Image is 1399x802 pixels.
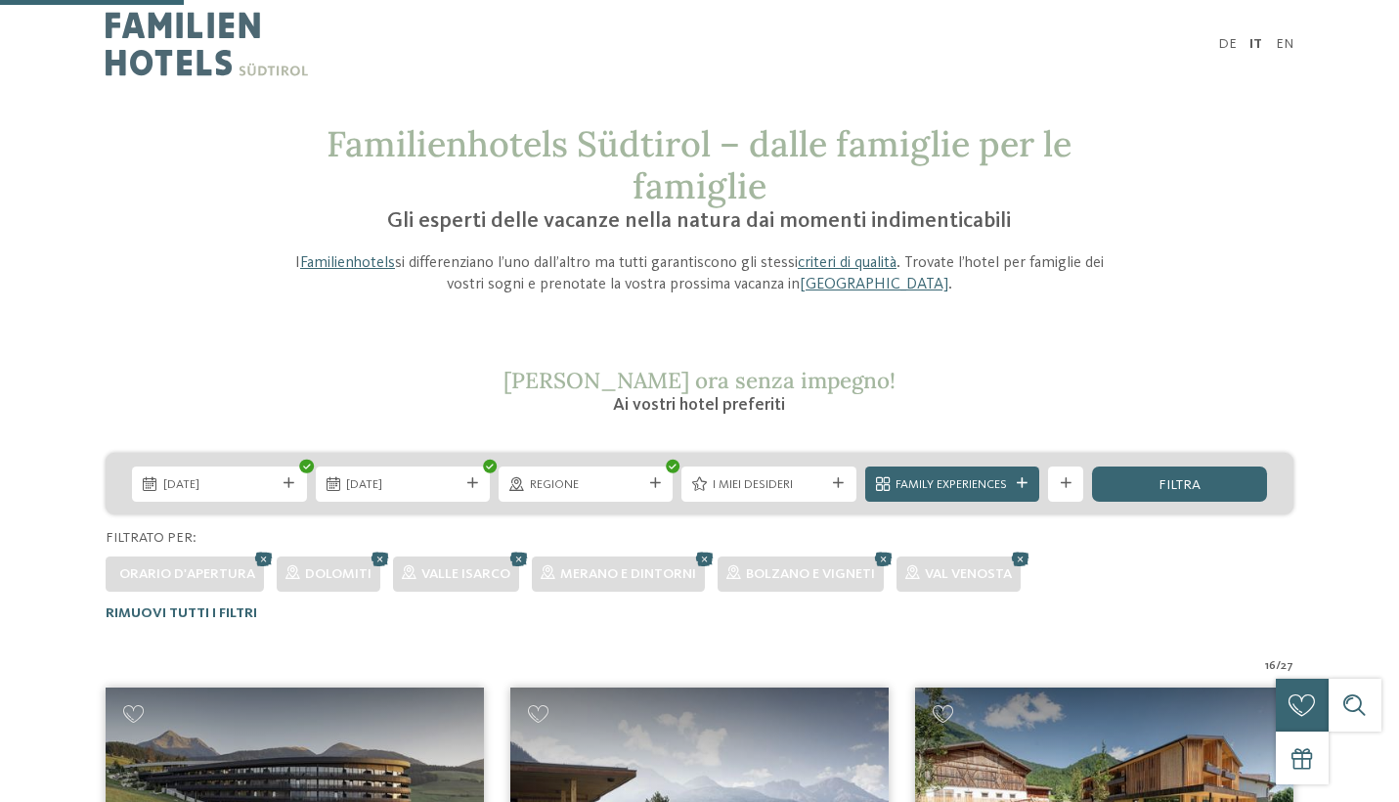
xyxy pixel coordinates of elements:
span: Filtrato per: [106,531,197,545]
span: Orario d'apertura [119,567,255,581]
a: EN [1276,37,1293,51]
span: [DATE] [346,476,459,494]
a: criteri di qualità [798,255,896,271]
span: / [1276,657,1281,675]
a: Familienhotels [300,255,395,271]
span: Val Venosta [925,567,1012,581]
span: Merano e dintorni [560,567,696,581]
span: Valle Isarco [421,567,510,581]
span: Family Experiences [896,476,1008,494]
span: Gli esperti delle vacanze nella natura dai momenti indimenticabili [387,210,1011,232]
span: Regione [530,476,642,494]
span: Bolzano e vigneti [746,567,875,581]
span: 16 [1265,657,1276,675]
span: Dolomiti [305,567,372,581]
span: [DATE] [163,476,276,494]
span: filtra [1159,478,1201,492]
p: I si differenziano l’uno dall’altro ma tutti garantiscono gli stessi . Trovate l’hotel per famigl... [282,252,1118,296]
span: Familienhotels Südtirol – dalle famiglie per le famiglie [327,121,1071,208]
a: IT [1249,37,1262,51]
a: DE [1218,37,1237,51]
span: 27 [1281,657,1293,675]
a: [GEOGRAPHIC_DATA] [800,277,948,292]
span: Rimuovi tutti i filtri [106,606,257,620]
span: [PERSON_NAME] ora senza impegno! [503,366,896,394]
span: I miei desideri [713,476,825,494]
span: Ai vostri hotel preferiti [613,396,785,414]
